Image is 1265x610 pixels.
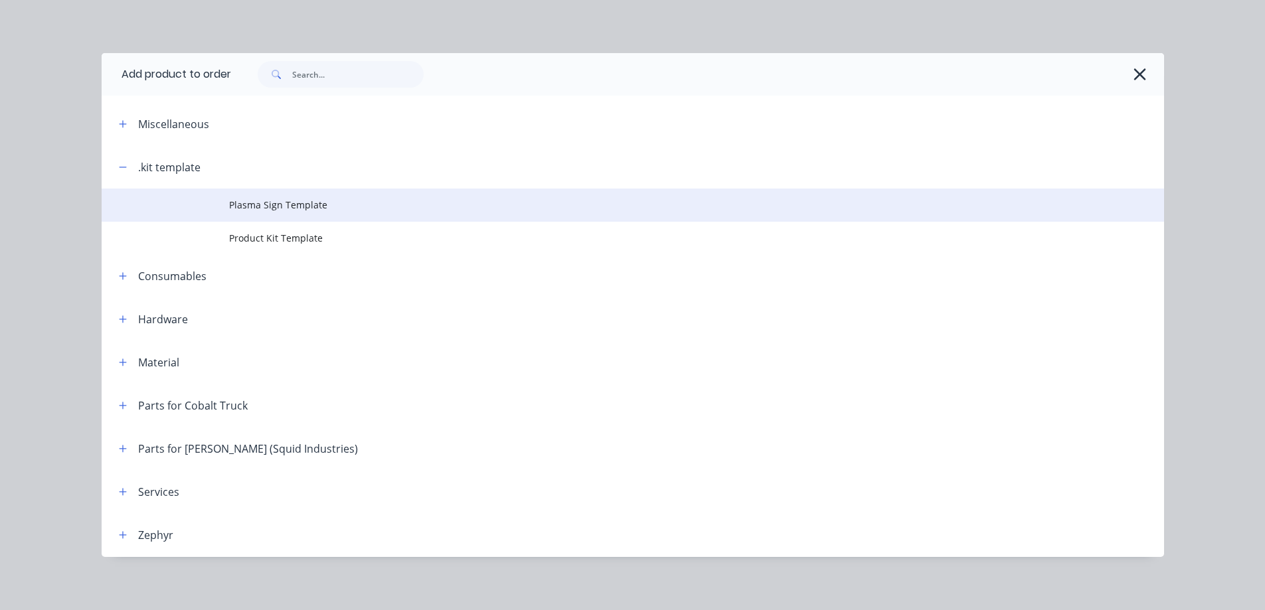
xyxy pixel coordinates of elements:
[138,354,179,370] div: Material
[229,198,977,212] span: Plasma Sign Template
[138,268,207,284] div: Consumables
[138,159,201,175] div: .kit template
[138,484,179,500] div: Services
[138,441,358,457] div: Parts for [PERSON_NAME] (Squid Industries)
[138,398,248,414] div: Parts for Cobalt Truck
[138,116,209,132] div: Miscellaneous
[229,231,977,245] span: Product Kit Template
[102,53,231,96] div: Add product to order
[138,527,173,543] div: Zephyr
[138,311,188,327] div: Hardware
[292,61,424,88] input: Search...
